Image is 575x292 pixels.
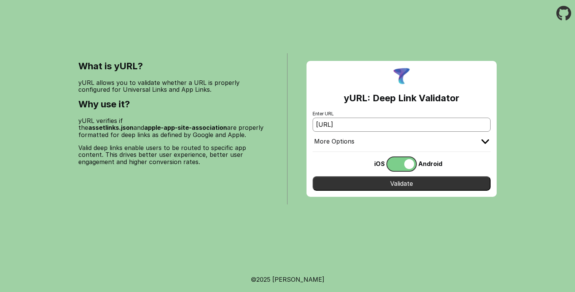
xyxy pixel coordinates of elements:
[313,118,491,131] input: e.g. https://app.chayev.com/xyx
[78,99,268,110] h2: Why use it?
[256,276,270,283] span: 2025
[78,117,268,138] p: yURL verifies if the and are properly formatted for deep links as defined by Google and Apple.
[392,67,411,87] img: yURL Logo
[313,111,491,116] label: Enter URL
[356,159,386,169] div: iOS
[272,276,324,283] a: Michael Ibragimchayev's Personal Site
[78,61,268,72] h2: What is yURL?
[88,124,133,131] b: assetlinks.json
[481,139,489,144] img: chevron
[144,124,227,131] b: apple-app-site-association
[314,138,354,145] div: More Options
[251,267,324,292] footer: ©
[78,144,268,165] p: Valid deep links enable users to be routed to specific app content. This drives better user exper...
[344,93,459,104] h2: yURL: Deep Link Validator
[417,159,447,169] div: Android
[313,176,491,191] input: Validate
[78,79,268,93] p: yURL allows you to validate whether a URL is properly configured for Universal Links and App Links.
